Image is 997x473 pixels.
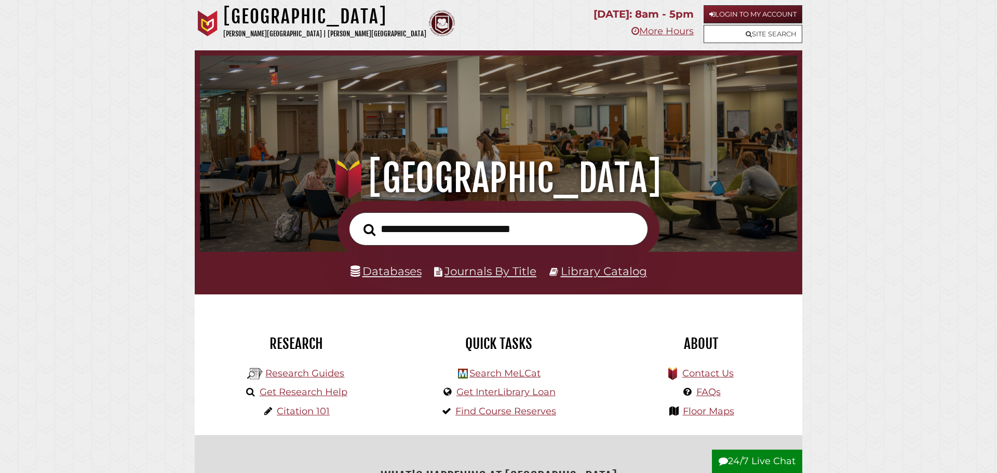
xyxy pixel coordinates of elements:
a: Login to My Account [704,5,802,23]
a: Journals By Title [444,264,536,278]
img: Calvin University [195,10,221,36]
a: Contact Us [682,368,734,379]
a: Search MeLCat [469,368,541,379]
p: [PERSON_NAME][GEOGRAPHIC_DATA] | [PERSON_NAME][GEOGRAPHIC_DATA] [223,28,426,40]
a: Find Course Reserves [455,406,556,417]
button: Search [358,221,381,239]
h1: [GEOGRAPHIC_DATA] [215,155,782,201]
a: Site Search [704,25,802,43]
a: More Hours [631,25,694,37]
h2: About [608,335,794,353]
img: Calvin Theological Seminary [429,10,455,36]
a: Citation 101 [277,406,330,417]
p: [DATE]: 8am - 5pm [594,5,694,23]
h1: [GEOGRAPHIC_DATA] [223,5,426,28]
img: Hekman Library Logo [458,369,468,379]
a: Get Research Help [260,386,347,398]
a: Research Guides [265,368,344,379]
a: FAQs [696,386,721,398]
h2: Research [203,335,389,353]
a: Get InterLibrary Loan [456,386,556,398]
h2: Quick Tasks [405,335,592,353]
a: Library Catalog [561,264,647,278]
a: Databases [351,264,422,278]
img: Hekman Library Logo [247,366,263,382]
a: Floor Maps [683,406,734,417]
i: Search [363,223,375,236]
